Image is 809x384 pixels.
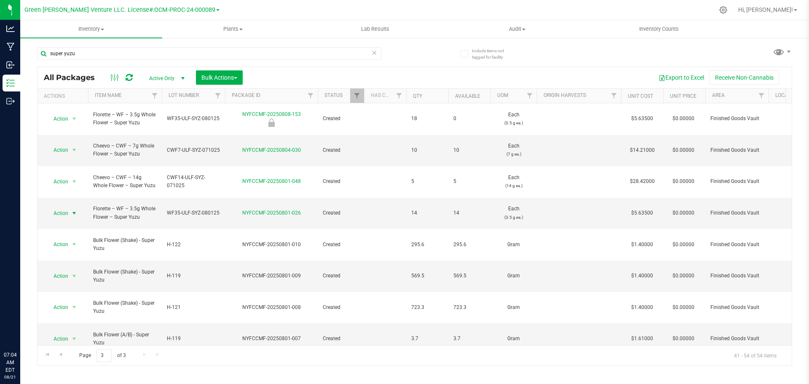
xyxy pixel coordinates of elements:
span: Finished Goods Vault [710,115,763,123]
span: select [69,301,80,313]
span: 3.7 [411,335,443,343]
a: NYFCCMF-20250808-153 [242,111,301,117]
a: Unit Cost [628,93,653,99]
span: Action [46,270,69,282]
span: Created [323,146,359,154]
span: 3.7 [453,335,485,343]
a: Status [324,92,343,98]
td: $5.63500 [621,198,663,229]
td: $1.40000 [621,292,663,324]
button: Receive Non-Cannabis [710,70,779,85]
a: Item Name [95,92,122,98]
inline-svg: Inbound [6,61,15,69]
a: Audit [446,20,588,38]
td: $1.61000 [621,323,663,355]
span: select [69,333,80,345]
a: UOM [497,92,508,98]
span: 723.3 [411,303,443,311]
span: Cheevo – CWF – 7g Whole Flower – Super Yuzu [93,142,157,158]
a: Available [455,93,480,99]
span: select [69,207,80,219]
span: Gram [496,335,532,343]
span: $0.00000 [668,144,699,156]
span: Finished Goods Vault [710,272,763,280]
td: $1.40000 [621,260,663,292]
inline-svg: Analytics [6,24,15,33]
button: Export to Excel [653,70,710,85]
span: Action [46,113,69,125]
a: Location [775,92,799,98]
p: (3.5 g ea.) [496,119,532,127]
a: Origin Harvests [544,92,586,98]
td: $28.42000 [621,166,663,198]
span: $0.00000 [668,301,699,314]
span: Include items not tagged for facility [472,48,514,60]
td: $1.40000 [621,229,663,260]
span: Finished Goods Vault [710,335,763,343]
span: Action [46,301,69,313]
span: Finished Goods Vault [710,209,763,217]
span: Each [496,111,532,127]
span: 18 [411,115,443,123]
span: 5 [453,177,485,185]
span: select [69,176,80,188]
span: Florette – WF – 3.5g Whole Flower – Super Yuzu [93,205,157,221]
p: 08/21 [4,374,16,380]
span: Cheevo – CWF – 14g Whole Flower – Super Yuzu [93,174,157,190]
inline-svg: Outbound [6,97,15,105]
span: Page of 3 [72,349,133,362]
div: NYFCCMF-20250801-007 [224,335,319,343]
span: 569.5 [453,272,485,280]
span: select [69,270,80,282]
span: 569.5 [411,272,443,280]
span: CWF7-ULF-SYZ-071025 [167,146,220,154]
span: $0.00000 [668,207,699,219]
a: Qty [413,93,422,99]
span: All Packages [44,73,103,82]
span: $0.00000 [668,239,699,251]
span: select [69,239,80,250]
a: NYFCCMF-20250801-026 [242,210,301,216]
a: Area [712,92,725,98]
iframe: Resource center [8,317,34,342]
span: Audit [447,25,588,33]
span: Action [46,144,69,156]
span: $0.00000 [668,270,699,282]
span: WF35-ULF-SYZ-080125 [167,209,220,217]
div: Manage settings [718,6,729,14]
span: Bulk Flower (Shake) - Super Yuzu [93,236,157,252]
span: Created [323,335,359,343]
span: Inventory Counts [628,25,690,33]
span: Finished Goods Vault [710,241,763,249]
span: H-122 [167,241,220,249]
a: Filter [350,89,364,103]
p: 07:04 AM EDT [4,351,16,374]
input: 3 [96,349,112,362]
a: Lot Number [169,92,199,98]
span: Action [46,207,69,219]
span: Created [323,272,359,280]
span: CWF14-ULF-SYZ-071025 [167,174,220,190]
span: 295.6 [411,241,443,249]
a: Unit Price [670,93,696,99]
span: H-119 [167,272,220,280]
span: Finished Goods Vault [710,146,763,154]
span: Bulk Actions [201,74,237,81]
span: Each [496,142,532,158]
span: 14 [453,209,485,217]
input: Search Package ID, Item Name, SKU, Lot or Part Number... [37,47,381,60]
span: 10 [453,146,485,154]
p: (7 g ea.) [496,150,532,158]
a: Package ID [232,92,260,98]
a: Filter [304,89,318,103]
span: Created [323,209,359,217]
span: Finished Goods Vault [710,177,763,185]
span: Each [496,174,532,190]
a: Filter [211,89,225,103]
span: Bulk Flower (Shake) - Super Yuzu [93,299,157,315]
span: Green [PERSON_NAME] Venture LLC. License#:OCM-PROC-24-000089 [24,6,215,13]
a: Inventory [20,20,162,38]
span: select [69,113,80,125]
span: Hi, [PERSON_NAME]! [738,6,793,13]
span: 10 [411,146,443,154]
